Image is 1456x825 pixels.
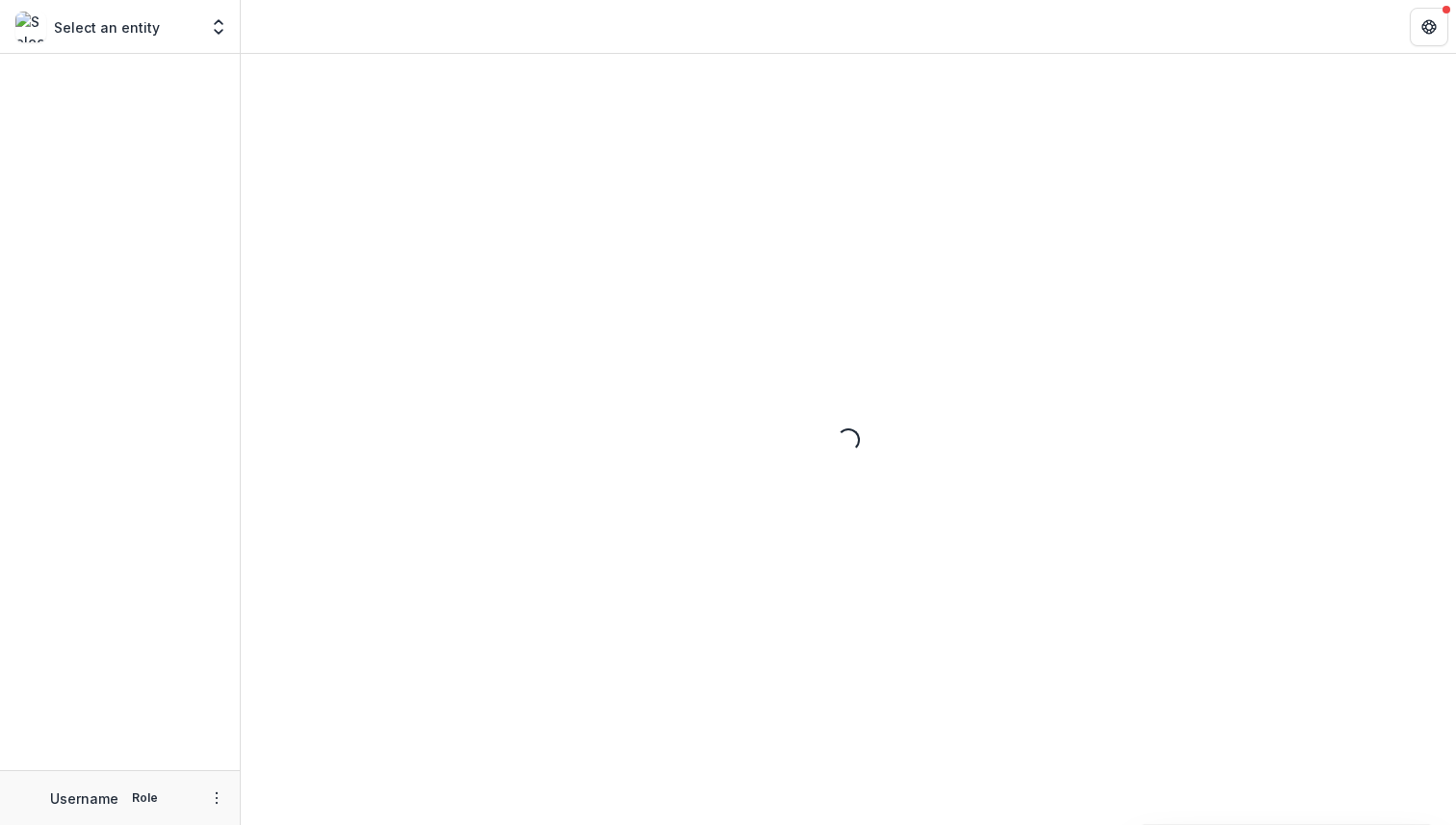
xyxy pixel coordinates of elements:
[126,789,164,807] p: Role
[1410,8,1448,46] button: Get Help
[50,788,118,809] p: Username
[205,8,232,46] button: Open entity switcher
[205,786,228,810] button: More
[15,12,46,42] img: Select an entity
[54,17,160,38] p: Select an entity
